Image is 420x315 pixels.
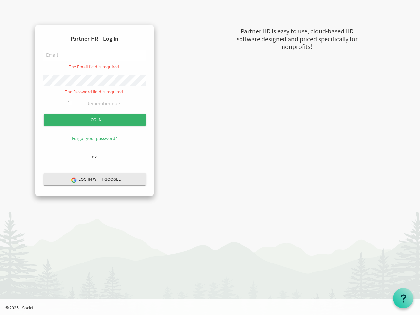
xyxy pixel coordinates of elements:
div: software designed and priced specifically for [203,34,390,44]
div: Partner HR is easy to use, cloud-based HR [203,27,390,36]
input: Log in [44,114,146,126]
a: Forgot your password? [72,136,117,141]
h4: Partner HR - Log In [41,30,148,47]
span: The Email field is required. [69,64,120,70]
button: Log in with Google [44,173,146,185]
div: nonprofits! [203,42,390,52]
h6: OR [41,155,148,159]
input: Email [43,50,146,61]
p: © 2025 - Societ [5,304,420,311]
img: google-logo.png [71,177,76,183]
span: The Password field is required. [65,89,124,94]
label: Remember me? [86,100,121,107]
